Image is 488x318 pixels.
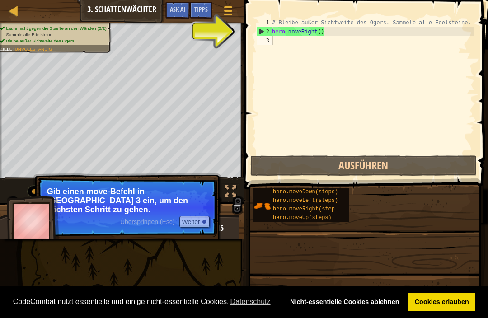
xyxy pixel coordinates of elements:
[253,197,271,215] img: portrait.png
[257,18,272,27] div: 1
[7,196,59,246] img: thang_avatar_frame.png
[257,27,272,36] div: 2
[13,295,277,309] span: CodeCombat nutzt essentielle und einige nicht-essentielle Cookies.
[221,183,239,202] button: Fullscreen umschalten
[165,2,190,19] button: Ask AI
[250,155,477,176] button: Ausführen
[170,5,185,14] span: Ask AI
[47,187,207,214] p: Gib einen move-Befehl in [GEOGRAPHIC_DATA] 3 ein, um den nächsten Schritt zu gehen.
[179,216,210,228] button: Weiter
[408,293,475,311] a: allow cookies
[194,5,208,14] span: Tipps
[12,47,14,51] span: :
[273,189,338,195] span: hero.moveDown(steps)
[6,38,75,43] span: Bleibe außer Sichtweite des Ogers.
[284,293,405,311] a: deny cookies
[6,32,53,37] span: Sammle alle Edelsteine.
[120,218,175,225] span: Überspringen (Esc)
[273,206,341,212] span: hero.moveRight(steps)
[15,47,52,51] span: Unvollständig
[6,26,106,31] span: Laufe nicht gegen die Spieße an den Wänden (2/2)
[229,295,272,309] a: learn more about cookies
[257,36,272,45] div: 3
[273,215,332,221] span: hero.moveUp(steps)
[273,197,338,204] span: hero.moveLeft(steps)
[217,2,239,23] button: Menü anzeigen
